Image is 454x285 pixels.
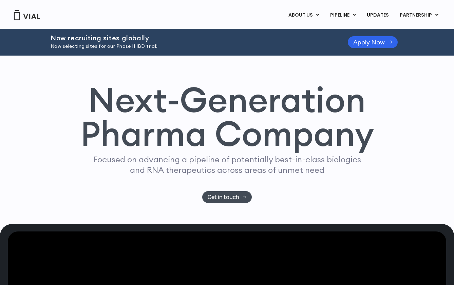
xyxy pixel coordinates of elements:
a: PIPELINEMenu Toggle [325,9,361,21]
h2: Now recruiting sites globally [51,34,331,42]
p: Focused on advancing a pipeline of potentially best-in-class biologics and RNA therapeutics acros... [90,154,364,175]
img: Vial Logo [13,10,40,20]
a: Apply Now [348,36,398,48]
a: PARTNERSHIPMenu Toggle [394,9,444,21]
a: UPDATES [361,9,394,21]
span: Apply Now [353,40,385,45]
a: ABOUT USMenu Toggle [283,9,324,21]
a: Get in touch [202,191,252,203]
span: Get in touch [208,195,239,200]
p: Now selecting sites for our Phase II IBD trial! [51,43,331,50]
h1: Next-Generation Pharma Company [80,83,374,151]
